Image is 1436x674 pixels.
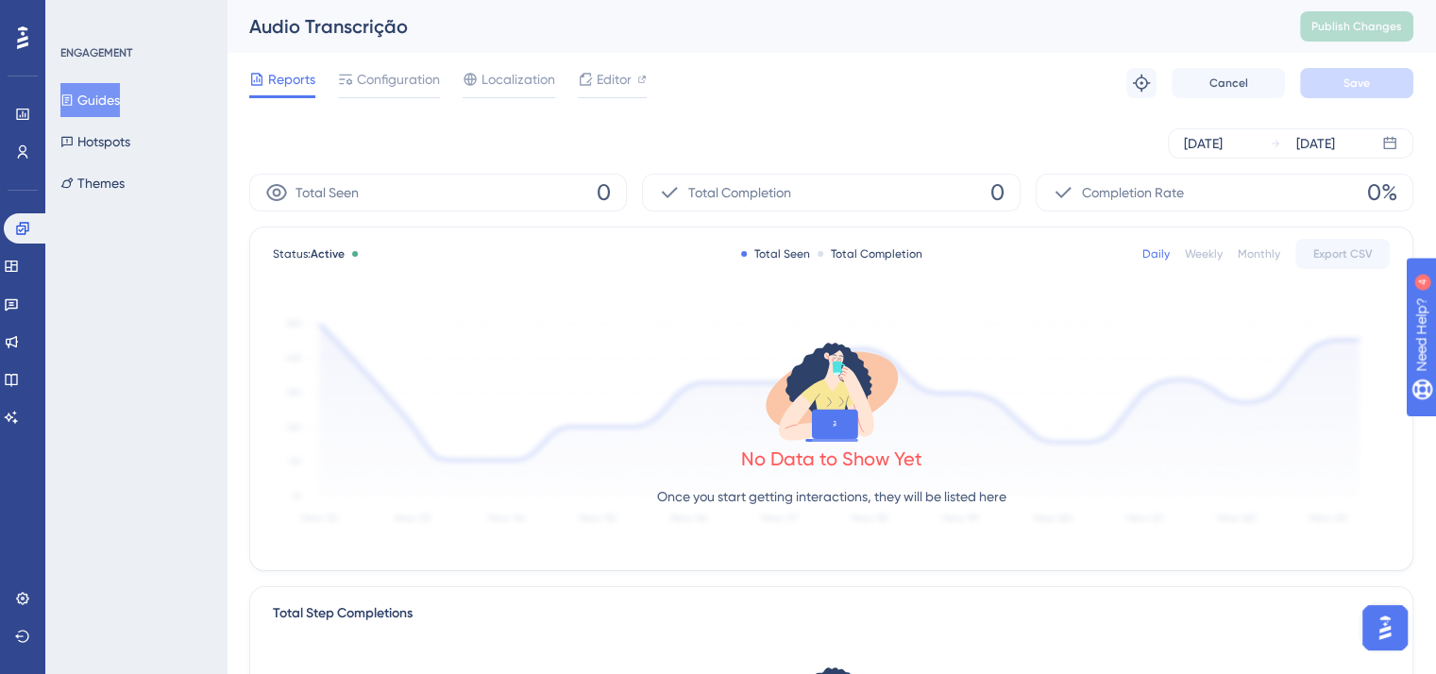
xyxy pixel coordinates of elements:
[1357,599,1413,656] iframe: UserGuiding AI Assistant Launcher
[60,166,125,200] button: Themes
[60,125,130,159] button: Hotspots
[311,247,345,261] span: Active
[1082,181,1184,204] span: Completion Rate
[1185,246,1223,261] div: Weekly
[273,246,345,261] span: Status:
[1311,19,1402,34] span: Publish Changes
[1295,239,1390,269] button: Export CSV
[1142,246,1170,261] div: Daily
[597,177,611,208] span: 0
[357,68,440,91] span: Configuration
[657,485,1006,508] p: Once you start getting interactions, they will be listed here
[1300,11,1413,42] button: Publish Changes
[688,181,791,204] span: Total Completion
[296,181,359,204] span: Total Seen
[268,68,315,91] span: Reports
[818,246,922,261] div: Total Completion
[1209,76,1248,91] span: Cancel
[273,602,413,625] div: Total Step Completions
[1238,246,1280,261] div: Monthly
[1172,68,1285,98] button: Cancel
[990,177,1005,208] span: 0
[44,5,118,27] span: Need Help?
[1343,76,1370,91] span: Save
[741,246,810,261] div: Total Seen
[1296,132,1335,155] div: [DATE]
[60,45,132,60] div: ENGAGEMENT
[131,9,137,25] div: 4
[1367,177,1397,208] span: 0%
[1184,132,1223,155] div: [DATE]
[481,68,555,91] span: Localization
[741,446,922,472] div: No Data to Show Yet
[1300,68,1413,98] button: Save
[60,83,120,117] button: Guides
[1313,246,1373,261] span: Export CSV
[249,13,1253,40] div: Audio Transcrição
[597,68,632,91] span: Editor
